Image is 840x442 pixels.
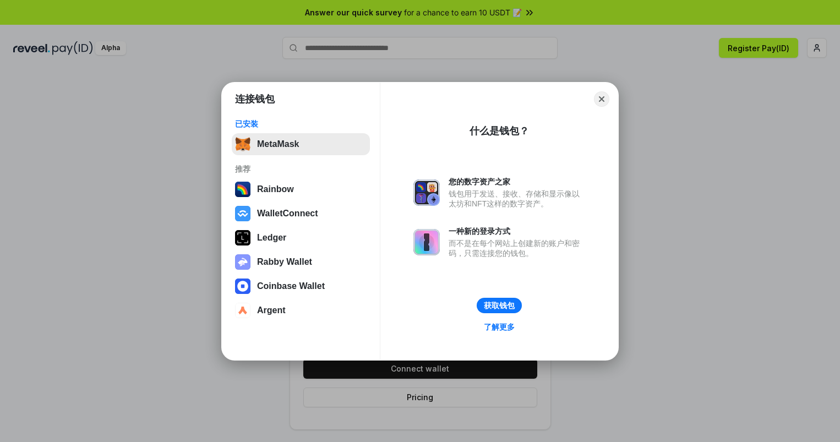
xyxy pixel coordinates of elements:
div: 钱包用于发送、接收、存储和显示像以太坊和NFT这样的数字资产。 [449,189,585,209]
div: 您的数字资产之家 [449,177,585,187]
img: svg+xml,%3Csvg%20xmlns%3D%22http%3A%2F%2Fwww.w3.org%2F2000%2Fsvg%22%20fill%3D%22none%22%20viewBox... [413,179,440,206]
div: WalletConnect [257,209,318,219]
div: 已安装 [235,119,367,129]
button: Rabby Wallet [232,251,370,273]
img: svg+xml,%3Csvg%20xmlns%3D%22http%3A%2F%2Fwww.w3.org%2F2000%2Fsvg%22%20width%3D%2228%22%20height%3... [235,230,250,245]
div: Rabby Wallet [257,257,312,267]
button: Argent [232,299,370,321]
button: Rainbow [232,178,370,200]
div: Ledger [257,233,286,243]
img: svg+xml,%3Csvg%20xmlns%3D%22http%3A%2F%2Fwww.w3.org%2F2000%2Fsvg%22%20fill%3D%22none%22%20viewBox... [235,254,250,270]
h1: 连接钱包 [235,92,275,106]
button: Close [594,91,609,107]
button: WalletConnect [232,203,370,225]
img: svg+xml,%3Csvg%20xmlns%3D%22http%3A%2F%2Fwww.w3.org%2F2000%2Fsvg%22%20fill%3D%22none%22%20viewBox... [413,229,440,255]
img: svg+xml,%3Csvg%20width%3D%2228%22%20height%3D%2228%22%20viewBox%3D%220%200%2028%2028%22%20fill%3D... [235,279,250,294]
div: 什么是钱包？ [470,124,529,138]
div: MetaMask [257,139,299,149]
img: svg+xml,%3Csvg%20width%3D%22120%22%20height%3D%22120%22%20viewBox%3D%220%200%20120%20120%22%20fil... [235,182,250,197]
button: Ledger [232,227,370,249]
img: svg+xml,%3Csvg%20fill%3D%22none%22%20height%3D%2233%22%20viewBox%3D%220%200%2035%2033%22%20width%... [235,137,250,152]
img: svg+xml,%3Csvg%20width%3D%2228%22%20height%3D%2228%22%20viewBox%3D%220%200%2028%2028%22%20fill%3D... [235,303,250,318]
a: 了解更多 [477,320,521,334]
div: 了解更多 [484,322,515,332]
img: svg+xml,%3Csvg%20width%3D%2228%22%20height%3D%2228%22%20viewBox%3D%220%200%2028%2028%22%20fill%3D... [235,206,250,221]
div: 推荐 [235,164,367,174]
div: 而不是在每个网站上创建新的账户和密码，只需连接您的钱包。 [449,238,585,258]
button: Coinbase Wallet [232,275,370,297]
div: Rainbow [257,184,294,194]
button: MetaMask [232,133,370,155]
button: 获取钱包 [477,298,522,313]
div: Argent [257,305,286,315]
div: 获取钱包 [484,301,515,310]
div: Coinbase Wallet [257,281,325,291]
div: 一种新的登录方式 [449,226,585,236]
